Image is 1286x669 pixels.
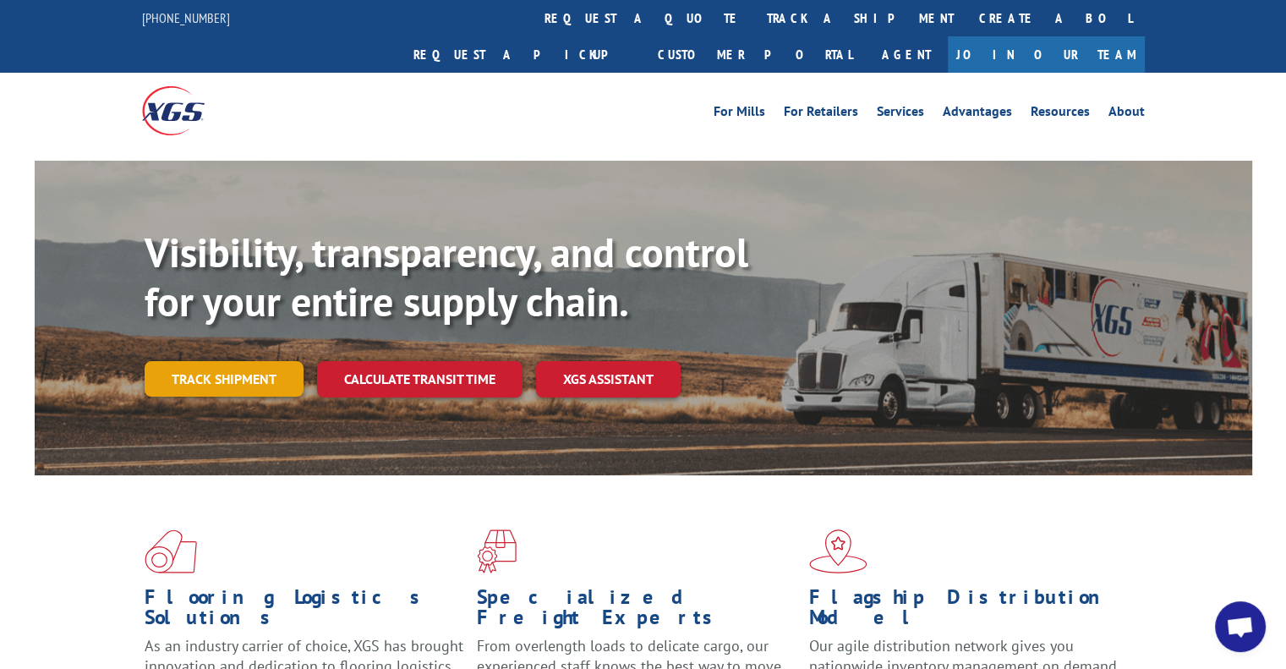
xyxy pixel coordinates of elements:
a: [PHONE_NUMBER] [142,9,230,26]
h1: Flooring Logistics Solutions [145,587,464,636]
a: Join Our Team [948,36,1145,73]
a: For Retailers [784,105,858,123]
h1: Specialized Freight Experts [477,587,796,636]
a: Agent [865,36,948,73]
a: Customer Portal [645,36,865,73]
a: About [1108,105,1145,123]
a: Request a pickup [401,36,645,73]
h1: Flagship Distribution Model [809,587,1129,636]
a: Calculate transit time [317,361,523,398]
b: Visibility, transparency, and control for your entire supply chain. [145,226,748,327]
img: xgs-icon-focused-on-flooring-red [477,529,517,573]
a: XGS ASSISTANT [536,361,681,398]
div: Open chat [1215,601,1266,652]
img: xgs-icon-total-supply-chain-intelligence-red [145,529,197,573]
a: Track shipment [145,361,304,397]
a: For Mills [714,105,765,123]
a: Services [877,105,924,123]
img: xgs-icon-flagship-distribution-model-red [809,529,867,573]
a: Advantages [943,105,1012,123]
a: Resources [1031,105,1090,123]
